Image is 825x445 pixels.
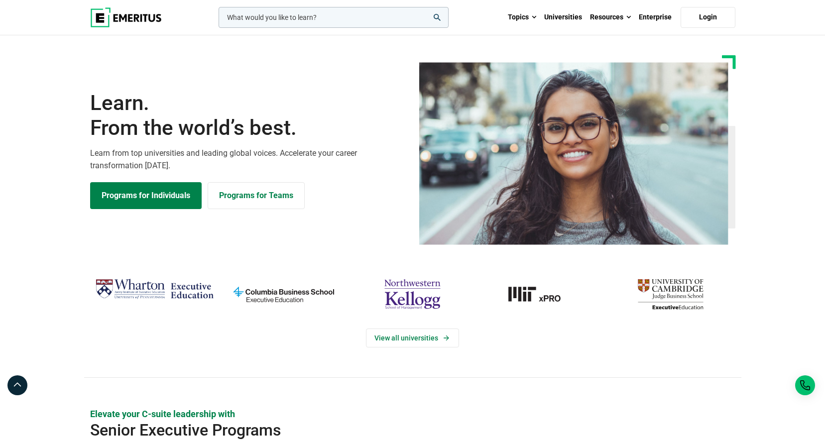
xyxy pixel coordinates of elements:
a: Login [681,7,735,28]
a: Explore Programs [90,182,202,209]
h2: Senior Executive Programs [90,420,671,440]
h1: Learn. [90,91,407,141]
img: columbia-business-school [224,275,343,314]
a: Explore for Business [208,182,305,209]
a: MIT-xPRO [482,275,601,314]
p: Learn from top universities and leading global voices. Accelerate your career transformation [DATE]. [90,147,407,172]
p: Elevate your C-suite leadership with [90,408,735,420]
img: northwestern-kellogg [353,275,472,314]
img: MIT xPRO [482,275,601,314]
img: cambridge-judge-business-school [611,275,730,314]
input: woocommerce-product-search-field-0 [219,7,449,28]
a: View Universities [366,329,459,347]
img: Learn from the world's best [419,62,728,245]
span: From the world’s best. [90,115,407,140]
img: Wharton Executive Education [95,275,214,304]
